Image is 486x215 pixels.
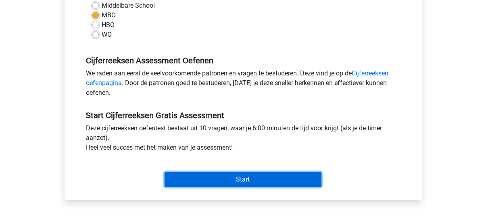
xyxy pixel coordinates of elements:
label: Middelbare School [102,1,155,10]
label: HBO [102,20,115,30]
div: Deze cijferreeksen oefentest bestaat uit 10 vragen, waar je 6:00 minuten de tijd voor krijgt (als... [80,123,406,156]
input: Start [165,172,321,187]
h5: Cijferreeksen Assessment Oefenen [86,56,400,65]
div: We raden aan eerst de veelvoorkomende patronen en vragen te bestuderen. Deze vind je op de . Door... [80,69,406,101]
label: WO [102,30,112,40]
h5: Start Cijferreeksen Gratis Assessment [86,111,400,120]
label: MBO [102,10,116,20]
